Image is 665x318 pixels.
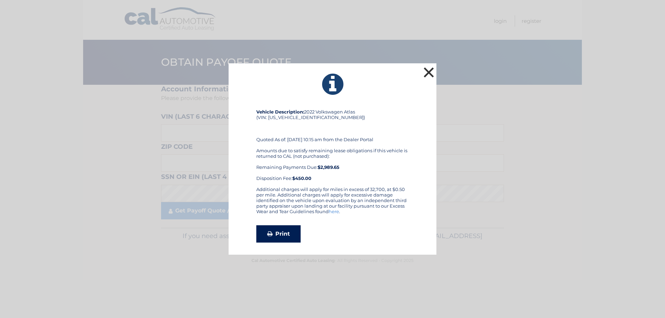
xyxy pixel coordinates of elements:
[292,175,311,181] strong: $450.00
[256,148,409,181] div: Amounts due to satisfy remaining lease obligations if this vehicle is returned to CAL (not purcha...
[256,109,304,115] strong: Vehicle Description:
[329,209,339,214] a: here
[256,225,301,243] a: Print
[256,109,409,187] div: 2022 Volkswagen Atlas (VIN: [US_VEHICLE_IDENTIFICATION_NUMBER]) Quoted As of: [DATE] 10:15 am fro...
[422,65,436,79] button: ×
[318,164,339,170] b: $2,989.65
[256,187,409,220] div: Additional charges will apply for miles in excess of 32,700, at $0.50 per mile. Additional charge...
